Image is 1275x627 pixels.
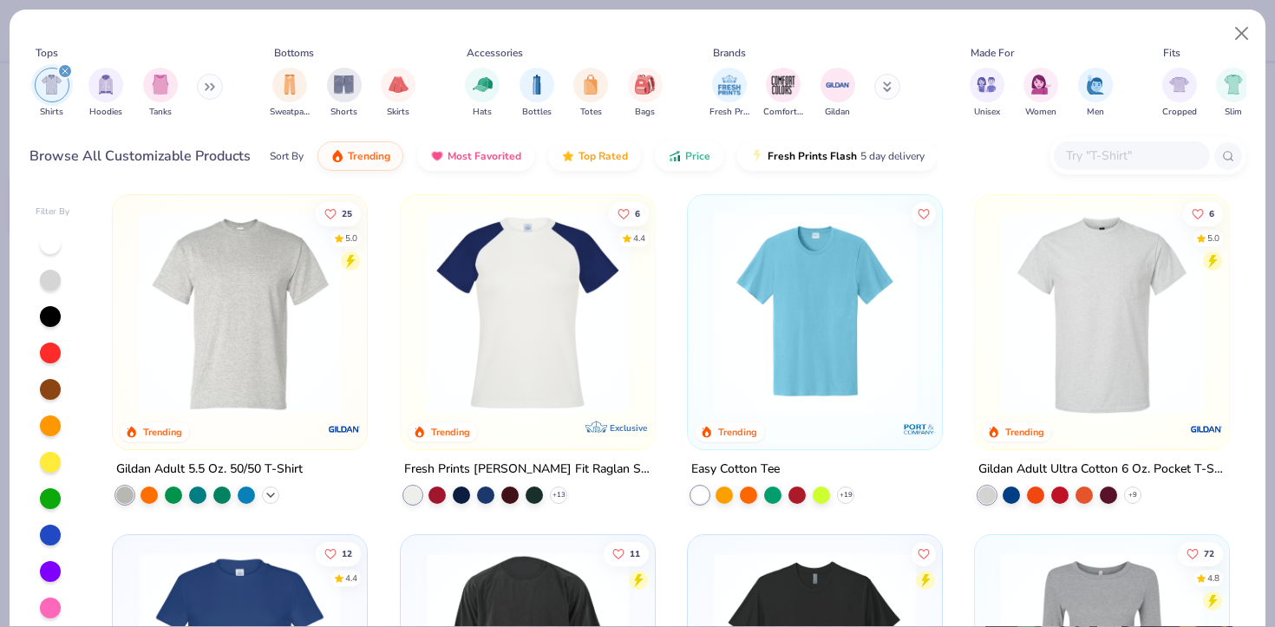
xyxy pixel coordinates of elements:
[1087,106,1104,119] span: Men
[581,75,600,95] img: Totes Image
[768,149,857,163] span: Fresh Prints Flash
[345,232,357,245] div: 5.0
[270,106,310,119] span: Sweatpants
[330,149,344,163] img: trending.gif
[629,549,639,558] span: 11
[1031,75,1051,95] img: Women Image
[417,141,534,171] button: Most Favorited
[317,141,403,171] button: Trending
[971,45,1014,61] div: Made For
[381,68,415,119] div: filter for Skirts
[96,75,115,95] img: Hoodies Image
[345,571,357,585] div: 4.4
[970,68,1004,119] div: filter for Unisex
[40,106,63,119] span: Shirts
[387,106,409,119] span: Skirts
[709,68,749,119] button: filter button
[691,459,780,480] div: Easy Cotton Tee
[977,75,997,95] img: Unisex Image
[970,68,1004,119] button: filter button
[520,68,554,119] div: filter for Bottles
[143,68,178,119] button: filter button
[1216,68,1251,119] button: filter button
[579,149,628,163] span: Top Rated
[1216,68,1251,119] div: filter for Slim
[632,232,644,245] div: 4.4
[316,541,361,565] button: Like
[381,68,415,119] button: filter button
[149,106,172,119] span: Tanks
[825,72,851,98] img: Gildan Image
[737,141,938,171] button: Fresh Prints Flash5 day delivery
[1023,68,1058,119] button: filter button
[634,209,639,218] span: 6
[1224,75,1243,95] img: Slim Image
[143,68,178,119] div: filter for Tanks
[925,212,1144,414] img: d5d4b32d-d9c7-4cdf-bbc7-46547b4c8580
[1023,68,1058,119] div: filter for Women
[1025,106,1056,119] span: Women
[130,212,350,414] img: 91159a56-43a2-494b-b098-e2c28039eaf0
[467,45,523,61] div: Accessories
[88,68,123,119] button: filter button
[1225,106,1242,119] span: Slim
[1078,68,1113,119] button: filter button
[527,75,546,95] img: Bottles Image
[763,68,803,119] button: filter button
[448,149,521,163] span: Most Favorited
[465,68,500,119] button: filter button
[974,106,1000,119] span: Unisex
[763,68,803,119] div: filter for Comfort Colors
[465,68,500,119] div: filter for Hats
[1226,17,1259,50] button: Close
[603,541,648,565] button: Like
[1207,571,1219,585] div: 4.8
[709,106,749,119] span: Fresh Prints
[860,147,925,167] span: 5 day delivery
[635,75,654,95] img: Bags Image
[705,212,925,414] img: b70dd43c-c480-4cfa-af3a-73f367dd7b39
[580,106,602,119] span: Totes
[637,212,857,414] img: 44fdc587-2d6a-47aa-a785-3aaf2b23d849
[821,68,855,119] div: filter for Gildan
[573,68,608,119] div: filter for Totes
[151,75,170,95] img: Tanks Image
[389,75,409,95] img: Skirts Image
[418,212,637,414] img: d6d584ca-6ecb-4862-80f9-37d415fce208
[270,68,310,119] div: filter for Sweatpants
[36,206,70,219] div: Filter By
[978,459,1226,480] div: Gildan Adult Ultra Cotton 6 Oz. Pocket T-Shirt
[327,68,362,119] button: filter button
[1189,412,1224,447] img: Gildan logo
[36,45,58,61] div: Tops
[709,68,749,119] div: filter for Fresh Prints
[1086,75,1105,95] img: Men Image
[270,68,310,119] button: filter button
[116,459,303,480] div: Gildan Adult 5.5 Oz. 50/50 T-Shirt
[685,149,710,163] span: Price
[1064,146,1198,166] input: Try "T-Shirt"
[628,68,663,119] div: filter for Bags
[473,75,493,95] img: Hats Image
[280,75,299,95] img: Sweatpants Image
[770,72,796,98] img: Comfort Colors Image
[561,149,575,163] img: TopRated.gif
[912,541,936,565] button: Like
[610,422,647,434] span: Exclusive
[327,68,362,119] div: filter for Shorts
[713,45,746,61] div: Brands
[29,146,251,167] div: Browse All Customizable Products
[430,149,444,163] img: most_fav.gif
[473,106,492,119] span: Hats
[750,149,764,163] img: flash.gif
[825,106,850,119] span: Gildan
[342,549,352,558] span: 12
[348,149,390,163] span: Trending
[902,412,937,447] img: Port & Company logo
[1209,209,1214,218] span: 6
[1204,549,1214,558] span: 72
[992,212,1212,414] img: 2768f77b-3536-41c3-9bcb-e17f4bd5ff68
[655,141,723,171] button: Price
[270,148,304,164] div: Sort By
[552,490,565,500] span: + 13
